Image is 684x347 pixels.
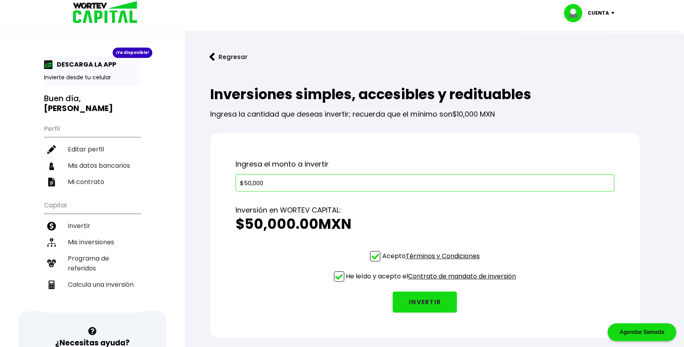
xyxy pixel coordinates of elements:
[209,53,215,61] img: flecha izquierda
[197,46,671,67] a: flecha izquierdaRegresar
[47,259,56,268] img: recomiendanos-icon.9b8e9327.svg
[197,46,259,67] button: Regresar
[47,222,56,230] img: invertir-icon.b3b967d7.svg
[47,238,56,247] img: inversiones-icon.6695dc30.svg
[47,178,56,186] img: contrato-icon.f2db500c.svg
[113,48,152,58] div: ¡Ya disponible!
[44,94,140,113] h3: Buen día,
[210,86,640,102] h2: Inversiones simples, accesibles y redituables
[564,4,588,22] img: profile-image
[408,272,516,281] a: Contrato de mandato de inversión
[44,141,140,157] a: Editar perfil
[346,271,516,281] p: He leído y acepto el
[405,251,479,261] a: Términos y Condiciones
[588,7,609,19] p: Cuenta
[44,73,140,82] p: Invierte desde tu celular
[47,145,56,154] img: editar-icon.952d3147.svg
[44,60,53,69] img: app-icon
[236,158,614,170] p: Ingresa el monto a invertir
[382,251,479,261] p: Acepto
[44,103,113,114] b: [PERSON_NAME]
[44,196,140,312] ul: Capital
[236,204,614,216] p: Inversión en WORTEV CAPITAL:
[44,276,140,293] a: Calcula una inversión
[393,291,457,312] button: INVERTIR
[452,109,495,119] span: $10,000 MXN
[44,120,140,190] ul: Perfil
[53,59,116,69] p: DESCARGA LA APP
[44,174,140,190] a: Mi contrato
[210,102,640,120] p: Ingresa la cantidad que deseas invertir; recuerda que el mínimo son
[44,157,140,174] a: Mis datos bancarios
[236,216,614,232] h2: $50,000.00 MXN
[607,323,676,341] div: Agendar llamada
[44,234,140,250] a: Mis inversiones
[47,161,56,170] img: datos-icon.10cf9172.svg
[44,250,140,276] a: Programa de referidos
[47,280,56,289] img: calculadora-icon.17d418c4.svg
[609,12,620,14] img: icon-down
[44,218,140,234] a: Invertir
